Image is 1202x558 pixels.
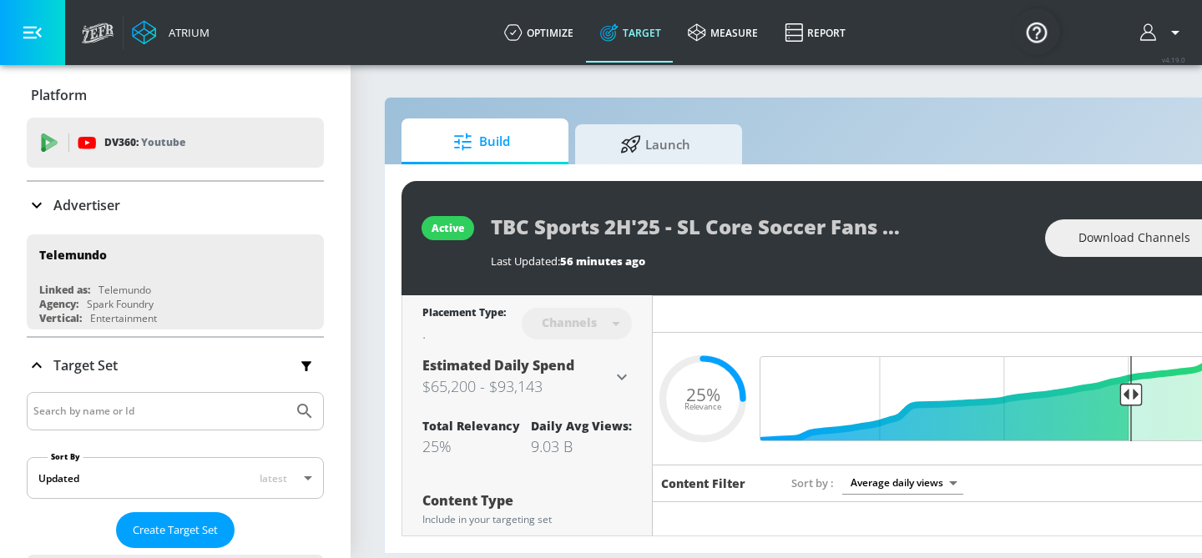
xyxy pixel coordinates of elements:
div: Updated [38,471,79,485]
div: Average daily views [842,471,963,494]
span: v 4.19.0 [1162,55,1185,64]
div: Telemundo [39,247,107,263]
div: Last Updated: [491,254,1028,269]
a: Report [771,3,859,63]
label: Sort By [48,451,83,462]
p: Platform [31,86,87,104]
input: Search by name or Id [33,400,286,422]
div: Total Relevancy [422,418,520,434]
div: Placement Type: [422,305,506,323]
h3: $65,200 - $93,143 [422,375,612,398]
a: Target [587,3,674,63]
div: Advertiser [27,182,324,229]
div: Daily Avg Views: [531,418,632,434]
div: Spark Foundry [87,297,154,311]
span: Create Target Set [133,520,218,540]
div: active [432,221,464,235]
button: Open Resource Center [1013,8,1060,55]
a: Atrium [132,20,210,45]
h6: Content Filter [661,475,745,491]
div: Telemundo [98,283,151,297]
div: Linked as: [39,283,90,297]
div: TelemundoLinked as:TelemundoAgency:Spark FoundryVertical:Entertainment [27,234,324,329]
div: DV360: Youtube [27,118,324,168]
p: Advertiser [53,196,120,214]
div: Channels [533,315,605,329]
p: Youtube [141,133,185,151]
span: 25% [686,385,720,403]
span: Build [418,122,545,162]
span: 56 minutes ago [560,254,645,269]
button: Create Target Set [116,512,235,548]
div: 25% [422,436,520,456]
div: Atrium [162,25,210,40]
span: Relevance [684,403,721,411]
div: Include in your targeting set [422,515,632,525]
div: Vertical: [39,311,82,325]
div: Estimated Daily Spend$65,200 - $93,143 [422,356,632,398]
div: Content Type [422,494,632,507]
a: measure [674,3,771,63]
p: Target Set [53,356,118,375]
div: Target Set [27,338,324,393]
span: Sort by [791,475,834,490]
span: Estimated Daily Spend [422,356,574,375]
span: Launch [592,124,719,164]
span: latest [260,471,287,485]
a: optimize [491,3,587,63]
p: DV360: [104,133,185,152]
div: Agency: [39,297,78,311]
span: Download Channels [1078,228,1190,249]
div: Entertainment [90,311,157,325]
div: Platform [27,72,324,118]
div: 9.03 B [531,436,632,456]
